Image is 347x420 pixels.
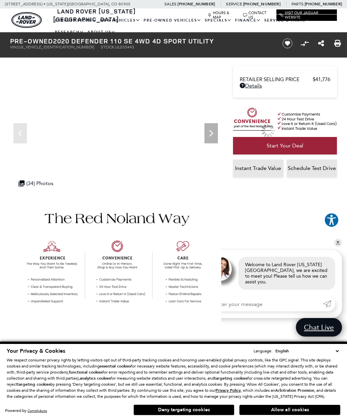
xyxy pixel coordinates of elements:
[7,347,65,355] span: Your Privacy & Cookies
[239,405,340,415] button: Allow all cookies
[275,388,314,393] strong: Arbitration Provision
[17,382,50,387] strong: targeting cookies
[214,376,247,381] strong: targeting cookies
[133,405,234,415] button: Deny targeting cookies
[80,376,111,381] strong: analytics cookies
[216,388,241,393] u: Privacy Policy
[7,357,340,399] p: We respect consumer privacy rights by letting visitors opt out of third-party tracking cookies an...
[274,348,340,354] select: Language Select
[254,349,272,353] div: Language:
[69,370,103,375] strong: functional cookies
[100,363,131,369] strong: essential cookies
[5,409,47,413] div: Powered by
[28,409,47,413] a: ComplyAuto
